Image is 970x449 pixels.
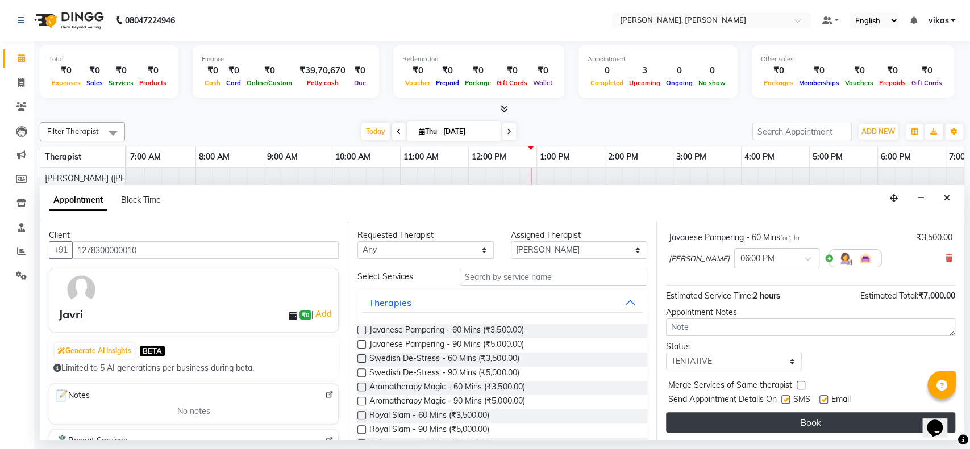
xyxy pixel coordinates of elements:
span: Swedish De-Stress - 90 Mins (₹5,000.00) [369,367,519,381]
span: 1 hr [788,234,800,242]
span: ₹7,000.00 [918,291,955,301]
a: 9:00 AM [264,149,301,165]
div: Other sales [761,54,945,64]
a: 1:00 PM [537,149,573,165]
span: BETA [140,346,165,356]
a: 3:00 PM [673,149,709,165]
span: Wallet [530,79,555,87]
span: [PERSON_NAME] ([PERSON_NAME]) [45,173,179,183]
span: Send Appointment Details On [668,393,777,408]
span: Estimated Total: [860,291,918,301]
span: ₹0 [299,310,311,320]
div: ₹0 [494,64,530,77]
span: Sales [84,79,106,87]
span: Online/Custom [244,79,295,87]
span: Ongoing [663,79,696,87]
span: Merge Services of Same therapist [668,379,792,393]
input: Search by Name/Mobile/Email/Code [72,241,339,259]
span: No show [696,79,728,87]
span: Prepaids [876,79,909,87]
span: Javanese Pampering - 90 Mins (₹5,000.00) [369,338,523,353]
span: Package [462,79,494,87]
span: Appointment [49,190,107,211]
span: Aromatherapy Magic - 90 Mins (₹5,000.00) [369,395,524,409]
span: 2 hours [753,291,780,301]
a: 12:00 PM [469,149,509,165]
div: Assigned Therapist [511,229,647,241]
a: 8:00 AM [196,149,232,165]
span: SMS [793,393,810,408]
div: ₹0 [842,64,876,77]
span: Therapist [45,152,81,162]
span: Gift Cards [494,79,530,87]
span: Estimated Service Time: [666,291,753,301]
button: Therapies [362,292,642,313]
span: Petty cash [304,79,342,87]
span: No notes [177,405,210,417]
span: Block Time [121,195,161,205]
span: Voucher [402,79,433,87]
span: Services [106,79,136,87]
span: Filter Therapist [47,127,99,136]
a: 11:00 AM [401,149,442,165]
input: 2025-09-04 [440,123,497,140]
div: ₹0 [761,64,796,77]
button: ADD NEW [859,124,898,140]
div: Appointment Notes [666,307,955,318]
div: ₹0 [433,64,462,77]
a: 2:00 PM [605,149,641,165]
span: Memberships [796,79,842,87]
div: ₹0 [876,64,909,77]
div: Total [49,54,169,64]
small: for [780,234,800,242]
img: Interior.png [859,251,872,265]
a: Add [314,307,334,321]
span: Recent Services [54,434,127,448]
div: ₹0 [530,64,555,77]
div: ₹0 [402,64,433,77]
span: Thu [416,127,440,136]
div: 0 [663,64,696,77]
a: 10:00 AM [332,149,373,165]
b: 08047224946 [125,5,175,36]
div: Redemption [402,54,555,64]
div: Finance [202,54,370,64]
div: 3 [626,64,663,77]
span: Upcoming [626,79,663,87]
div: Requested Therapist [357,229,494,241]
span: Prepaid [433,79,462,87]
button: Book [666,412,955,433]
img: avatar [65,273,98,306]
div: ₹0 [350,64,370,77]
span: Cash [202,79,223,87]
span: Royal Siam - 60 Mins (₹3,500.00) [369,409,489,423]
span: | [311,307,334,321]
span: Products [136,79,169,87]
div: ₹0 [223,64,244,77]
div: Javri [59,306,83,323]
span: Today [361,123,390,140]
div: ₹0 [49,64,84,77]
div: ₹0 [202,64,223,77]
div: Appointment [588,54,728,64]
div: Therapies [369,296,411,309]
div: 0 [588,64,626,77]
div: ₹3,500.00 [917,232,952,244]
iframe: chat widget [922,404,959,438]
span: Vouchers [842,79,876,87]
a: 5:00 PM [810,149,846,165]
div: ₹0 [106,64,136,77]
img: logo [29,5,107,36]
div: Javanese Pampering - 60 Mins [669,232,800,244]
img: Hairdresser.png [838,251,852,265]
div: ₹0 [84,64,106,77]
span: Completed [588,79,626,87]
div: Client [49,229,339,241]
span: Aromatherapy Magic - 60 Mins (₹3,500.00) [369,381,524,395]
span: [PERSON_NAME] [669,253,730,265]
a: 6:00 PM [878,149,914,165]
button: +91 [49,241,73,259]
div: 0 [696,64,728,77]
span: Card [223,79,244,87]
div: ₹0 [796,64,842,77]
